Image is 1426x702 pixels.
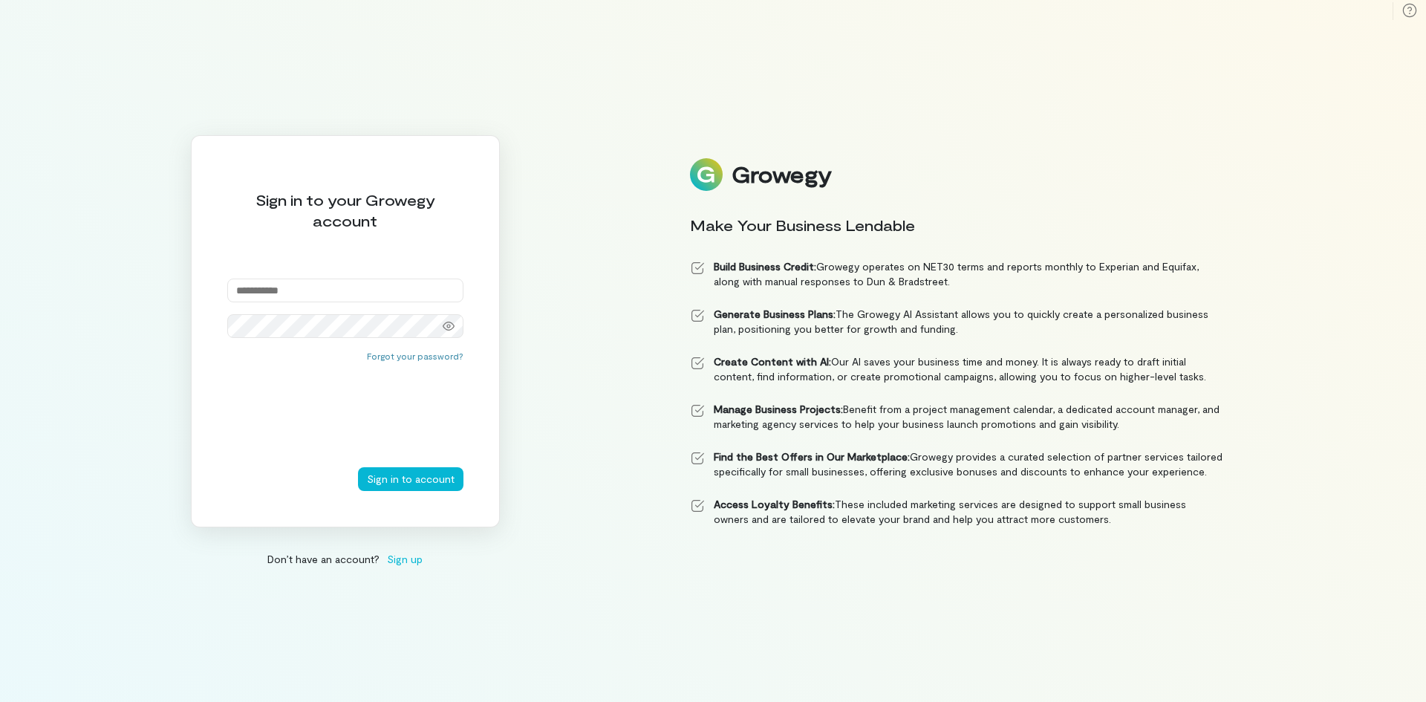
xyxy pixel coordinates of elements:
strong: Build Business Credit: [714,260,816,273]
strong: Create Content with AI: [714,355,831,368]
strong: Manage Business Projects: [714,403,843,415]
strong: Find the Best Offers in Our Marketplace: [714,450,910,463]
li: Growegy provides a curated selection of partner services tailored specifically for small business... [690,449,1223,479]
img: Logo [690,158,723,191]
div: Sign in to your Growegy account [227,189,463,231]
div: Growegy [732,162,831,187]
strong: Generate Business Plans: [714,308,836,320]
strong: Access Loyalty Benefits: [714,498,835,510]
span: Sign up [387,551,423,567]
div: Don’t have an account? [191,551,500,567]
div: Make Your Business Lendable [690,215,1223,235]
li: Our AI saves your business time and money. It is always ready to draft initial content, find info... [690,354,1223,384]
li: These included marketing services are designed to support small business owners and are tailored ... [690,497,1223,527]
button: Forgot your password? [367,350,463,362]
li: Benefit from a project management calendar, a dedicated account manager, and marketing agency ser... [690,402,1223,432]
li: The Growegy AI Assistant allows you to quickly create a personalized business plan, positioning y... [690,307,1223,337]
button: Sign in to account [358,467,463,491]
li: Growegy operates on NET30 terms and reports monthly to Experian and Equifax, along with manual re... [690,259,1223,289]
